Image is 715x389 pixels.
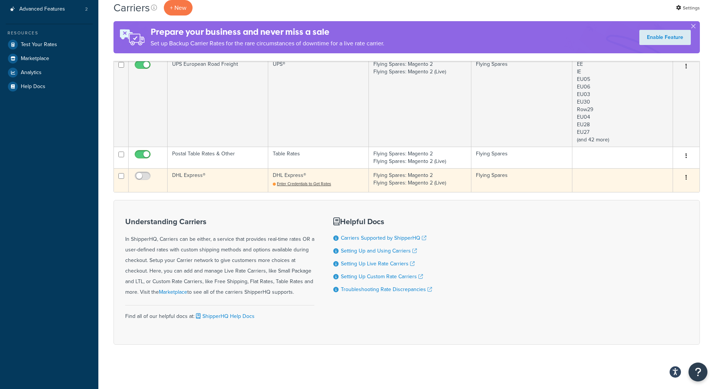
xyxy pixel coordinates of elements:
td: Flying Spares [471,168,572,192]
td: Flying Spares [471,147,572,168]
td: Flying Spares: Magento 2 Flying Spares: Magento 2 (Live) [369,57,471,147]
td: Postal Table Rates & Other [168,147,268,168]
h3: Helpful Docs [333,217,432,226]
a: Setting Up and Using Carriers [341,247,417,255]
td: DHL Express® [168,168,268,192]
a: Carriers Supported by ShipperHQ [341,234,426,242]
a: Troubleshooting Rate Discrepancies [341,285,432,293]
a: Marketplace [159,288,187,296]
a: Test Your Rates [6,38,93,51]
span: Advanced Features [19,6,65,12]
span: 2 [85,6,88,12]
a: Analytics [6,66,93,79]
span: Analytics [21,70,42,76]
a: Enter Credentials to Get Rates [273,181,331,187]
div: Resources [6,30,93,36]
p: Set up Backup Carrier Rates for the rare circumstances of downtime for a live rate carrier. [151,38,384,49]
h3: Understanding Carriers [125,217,314,226]
div: Find all of our helpful docs at: [125,305,314,322]
td: EE IE EU05 EU06 EU03 EU30 Row29 EU04 EU28 EU27 (and 42 more) [572,57,673,147]
a: Marketplace [6,52,93,65]
a: Enable Feature [639,30,691,45]
img: ad-rules-rateshop-fe6ec290ccb7230408bd80ed9643f0289d75e0ffd9eb532fc0e269fcd187b520.png [113,21,151,53]
h1: Carriers [113,0,150,15]
td: Flying Spares [471,57,572,147]
button: Open Resource Center [689,363,707,381]
td: UPS® [268,57,369,147]
td: UPS European Road Freight [168,57,268,147]
span: Marketplace [21,56,49,62]
a: Help Docs [6,80,93,93]
span: Help Docs [21,84,45,90]
td: Table Rates [268,147,369,168]
a: Setting Up Live Rate Carriers [341,260,415,268]
span: Test Your Rates [21,42,57,48]
td: Flying Spares: Magento 2 Flying Spares: Magento 2 (Live) [369,168,471,192]
span: Enter Credentials to Get Rates [277,181,331,187]
td: Flying Spares: Magento 2 Flying Spares: Magento 2 (Live) [369,147,471,168]
li: Advanced Features [6,2,93,16]
div: In ShipperHQ, Carriers can be either, a service that provides real-time rates OR a user-defined r... [125,217,314,298]
a: Setting Up Custom Rate Carriers [341,273,423,281]
a: Settings [676,3,700,13]
td: DHL Express® [268,168,369,192]
a: ShipperHQ Help Docs [194,312,255,320]
h4: Prepare your business and never miss a sale [151,26,384,38]
a: Advanced Features 2 [6,2,93,16]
